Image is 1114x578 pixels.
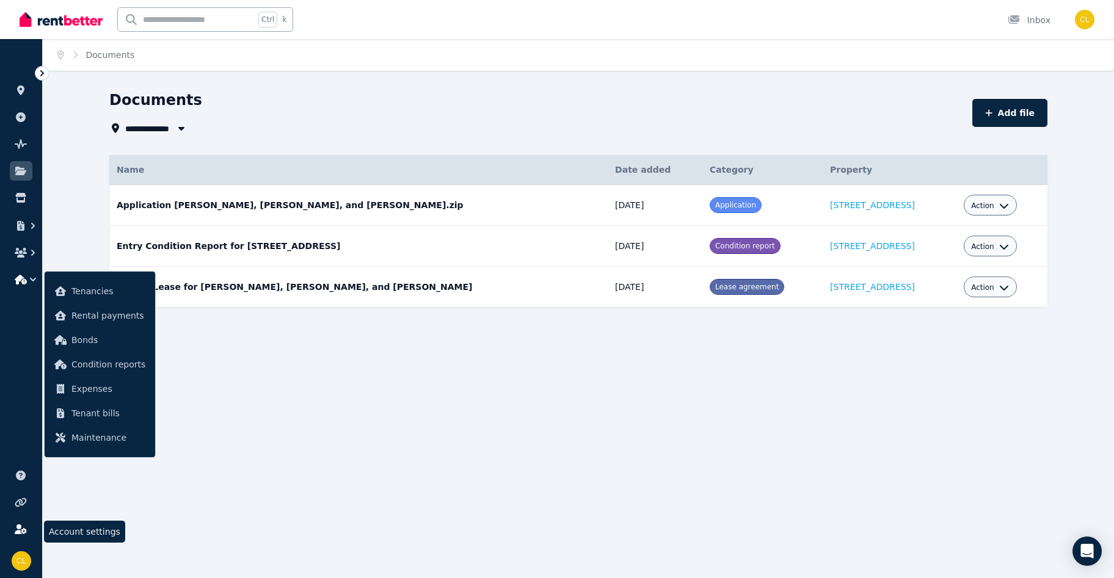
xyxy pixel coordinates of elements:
[49,377,150,401] a: Expenses
[49,526,120,538] span: Account settings
[117,165,144,175] span: Name
[109,185,608,226] td: Application [PERSON_NAME], [PERSON_NAME], and [PERSON_NAME].zip
[20,10,103,29] img: RentBetter
[109,267,608,308] td: Signed Lease for [PERSON_NAME], [PERSON_NAME], and [PERSON_NAME]
[971,283,994,292] span: Action
[71,308,145,323] span: Rental payments
[715,201,756,209] span: Application
[282,15,286,24] span: k
[12,551,31,571] img: Catherine Lentfer
[71,381,145,396] span: Expenses
[71,333,145,347] span: Bonds
[702,155,823,185] th: Category
[715,242,775,250] span: Condition report
[971,201,1009,211] button: Action
[608,185,702,226] td: [DATE]
[1075,10,1094,29] img: Catherine Lentfer
[109,90,202,110] h1: Documents
[49,303,150,328] a: Rental payments
[49,352,150,377] a: Condition reports
[971,242,994,251] span: Action
[49,401,150,425] a: Tenant bills
[71,357,145,372] span: Condition reports
[109,226,608,267] td: Entry Condition Report for [STREET_ADDRESS]
[86,49,135,61] span: Documents
[830,241,915,251] a: [STREET_ADDRESS]
[49,279,150,303] a: Tenancies
[43,39,149,71] nav: Breadcrumb
[972,99,1047,127] button: Add file
[608,155,702,185] th: Date added
[71,284,145,298] span: Tenancies
[49,328,150,352] a: Bonds
[971,201,994,211] span: Action
[71,430,145,445] span: Maintenance
[971,242,1009,251] button: Action
[715,283,779,291] span: Lease agreement
[608,226,702,267] td: [DATE]
[971,283,1009,292] button: Action
[830,282,915,292] a: [STREET_ADDRESS]
[1008,14,1050,26] div: Inbox
[823,155,956,185] th: Property
[258,12,277,27] span: Ctrl
[830,200,915,210] a: [STREET_ADDRESS]
[608,267,702,308] td: [DATE]
[49,425,150,450] a: Maintenance
[1072,536,1102,566] div: Open Intercom Messenger
[71,406,145,421] span: Tenant bills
